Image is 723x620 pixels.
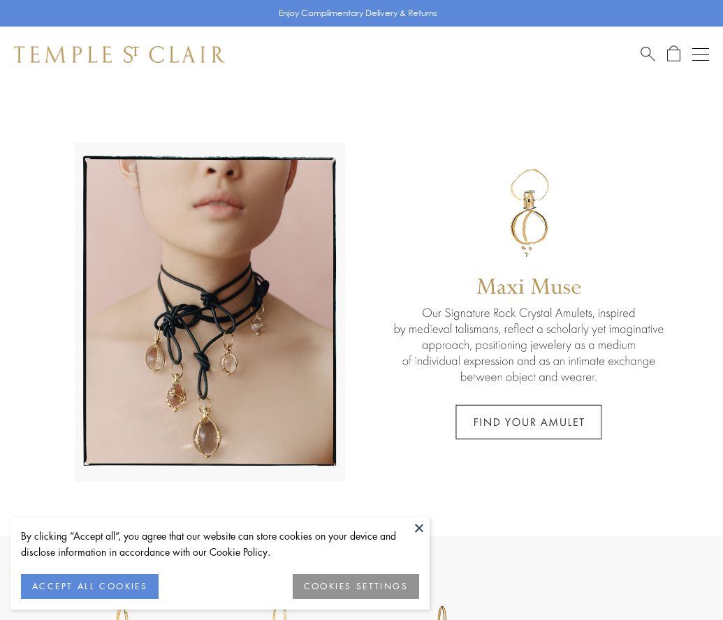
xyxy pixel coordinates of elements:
div: By clicking “Accept all”, you agree that our website can store cookies on your device and disclos... [21,528,419,560]
img: Temple St. Clair [14,46,225,63]
p: Enjoy Complimentary Delivery & Returns [279,6,437,20]
a: Open Shopping Bag [667,45,680,63]
button: Open navigation [692,46,709,63]
button: ACCEPT ALL COOKIES [21,574,159,599]
button: COOKIES SETTINGS [293,574,419,599]
a: Search [641,45,655,63]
